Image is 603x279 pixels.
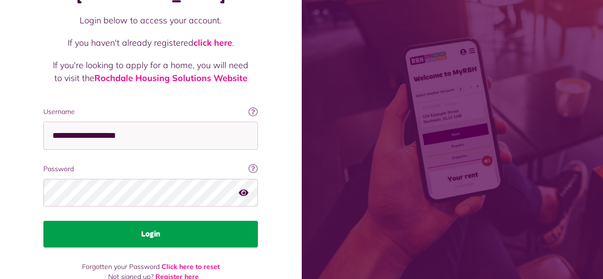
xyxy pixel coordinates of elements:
[162,262,220,271] a: Click here to reset
[43,107,258,117] label: Username
[53,36,248,49] p: If you haven't already registered .
[82,262,160,271] span: Forgotten your Password
[43,221,258,248] button: Login
[43,164,258,174] label: Password
[53,14,248,27] p: Login below to access your account.
[194,37,232,48] a: click here
[53,59,248,84] p: If you're looking to apply for a home, you will need to visit the
[94,72,247,83] a: Rochdale Housing Solutions Website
